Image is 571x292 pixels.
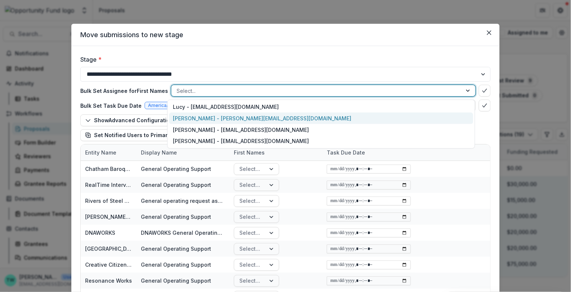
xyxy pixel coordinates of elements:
[322,145,415,160] div: Task Due Date
[71,24,500,46] header: Move submissions to new stage
[85,165,132,173] div: Chatham Baroque, Inc.
[81,145,136,160] div: Entity Name
[141,229,225,237] div: DNAWORKS General Operating Support
[483,27,495,39] button: Close
[136,149,181,156] div: Display Name
[85,181,132,189] div: RealTime Interventions
[80,87,168,95] p: Bulk Set Assignee for First Names
[229,145,322,160] div: First Names
[169,124,473,136] div: [PERSON_NAME] - [EMAIL_ADDRESS][DOMAIN_NAME]
[141,197,225,205] div: General operating request associated with establishing the [PERSON_NAME] as a craft center in [GE...
[322,149,370,156] div: Task Due Date
[85,197,132,205] div: Rivers of Steel Heritage Corporation
[141,181,211,189] div: General Operating Support
[141,213,211,221] div: General Operating Support
[80,55,486,64] label: Stage
[80,114,178,126] button: ShowAdvanced Configuration
[141,277,211,285] div: General Operating Support
[169,113,473,124] div: [PERSON_NAME] - [PERSON_NAME][EMAIL_ADDRESS][DOMAIN_NAME]
[85,245,132,253] div: [GEOGRAPHIC_DATA] [GEOGRAPHIC_DATA]
[85,261,132,269] div: Creative Citizen Studios
[479,100,491,111] button: bulk-confirm-option
[141,261,211,269] div: General Operating Support
[141,245,211,253] div: General Operating Support
[229,149,269,156] div: First Names
[136,145,229,160] div: Display Name
[169,101,473,113] div: Lucy - [EMAIL_ADDRESS][DOMAIN_NAME]
[148,103,191,108] span: America/New_York
[141,165,211,173] div: General Operating Support
[85,277,132,285] div: Resonance Works
[85,229,115,237] div: DNAWORKS
[169,135,473,147] div: [PERSON_NAME] - [EMAIL_ADDRESS][DOMAIN_NAME]
[80,102,142,110] p: Bulk Set Task Due Date
[80,129,198,141] button: Set Notified Users to Primary Contact
[479,85,491,97] button: bulk-confirm-option
[85,213,132,221] div: [PERSON_NAME][GEOGRAPHIC_DATA]
[81,149,121,156] div: Entity Name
